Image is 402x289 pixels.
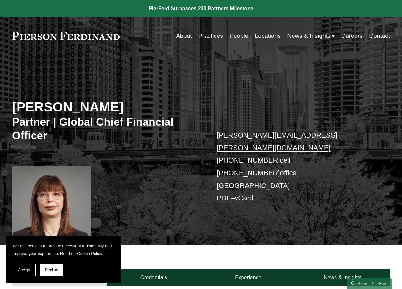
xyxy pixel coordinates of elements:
a: [PHONE_NUMBER] [217,156,280,164]
section: Cookie banner [6,236,121,283]
button: Accept [13,264,36,276]
span: News & Insights [287,30,330,41]
a: Contact [369,30,390,42]
p: cell office [GEOGRAPHIC_DATA] – [217,129,374,205]
a: PDF [217,194,231,202]
a: Search this site [347,278,392,289]
a: Cookie Policy [77,251,102,256]
h2: [PERSON_NAME] [12,99,201,115]
h3: Partner | Global Chief Financial Officer [12,115,201,142]
a: Credentials [107,269,201,286]
p: We use cookies to provide necessary functionality and improve your experience. Read our . [13,242,115,257]
a: folder dropdown [287,30,335,42]
span: Accept [18,268,30,272]
a: About [176,30,192,42]
a: Experience [201,269,296,286]
a: People [229,30,248,42]
a: Careers [341,30,363,42]
button: Decline [40,264,63,276]
a: News & Insights [295,269,390,286]
a: [PHONE_NUMBER] [217,169,280,177]
a: vCard [235,194,253,202]
a: Locations [255,30,281,42]
span: Decline [45,268,58,272]
a: Practices [198,30,223,42]
a: [PERSON_NAME][EMAIL_ADDRESS][PERSON_NAME][DOMAIN_NAME] [217,131,337,152]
